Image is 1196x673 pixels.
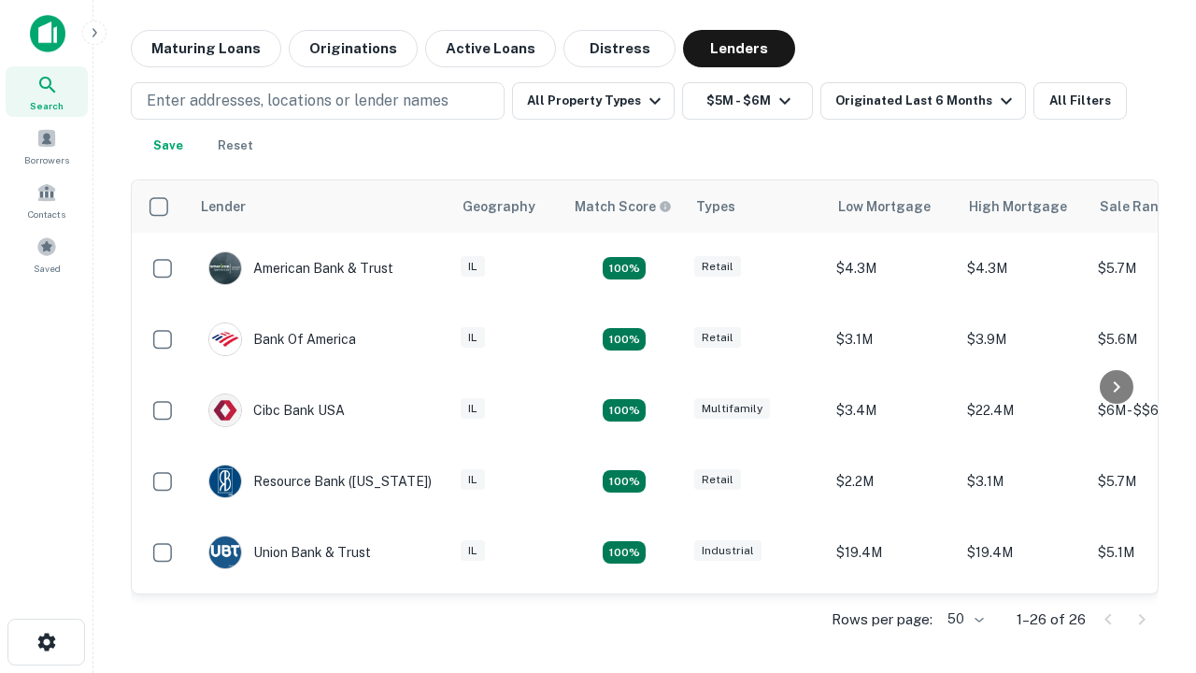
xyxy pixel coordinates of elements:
[1103,523,1196,613] iframe: Chat Widget
[34,261,61,276] span: Saved
[958,304,1089,375] td: $3.9M
[138,127,198,165] button: Save your search to get updates of matches that match your search criteria.
[209,465,241,497] img: picture
[694,327,741,349] div: Retail
[835,90,1018,112] div: Originated Last 6 Months
[512,82,675,120] button: All Property Types
[30,98,64,113] span: Search
[289,30,418,67] button: Originations
[208,394,345,427] div: Cibc Bank USA
[827,588,958,659] td: $4M
[28,207,65,222] span: Contacts
[603,328,646,351] div: Matching Properties: 4, hasApolloMatch: undefined
[563,30,676,67] button: Distress
[958,588,1089,659] td: $4M
[6,229,88,279] a: Saved
[131,30,281,67] button: Maturing Loans
[682,82,813,120] button: $5M - $6M
[958,517,1089,588] td: $19.4M
[820,82,1026,120] button: Originated Last 6 Months
[6,175,88,225] a: Contacts
[24,152,69,167] span: Borrowers
[685,180,827,233] th: Types
[958,233,1089,304] td: $4.3M
[575,196,668,217] h6: Match Score
[461,327,485,349] div: IL
[603,470,646,493] div: Matching Properties: 4, hasApolloMatch: undefined
[425,30,556,67] button: Active Loans
[958,446,1089,517] td: $3.1M
[969,195,1067,218] div: High Mortgage
[696,195,735,218] div: Types
[190,180,451,233] th: Lender
[461,469,485,491] div: IL
[147,90,448,112] p: Enter addresses, locations or lender names
[827,375,958,446] td: $3.4M
[838,195,931,218] div: Low Mortgage
[208,322,356,356] div: Bank Of America
[940,606,987,633] div: 50
[463,195,535,218] div: Geography
[694,469,741,491] div: Retail
[563,180,685,233] th: Capitalize uses an advanced AI algorithm to match your search with the best lender. The match sco...
[201,195,246,218] div: Lender
[461,256,485,278] div: IL
[832,609,933,631] p: Rows per page:
[209,537,241,568] img: picture
[603,399,646,422] div: Matching Properties: 4, hasApolloMatch: undefined
[461,398,485,420] div: IL
[208,536,371,569] div: Union Bank & Trust
[208,465,432,498] div: Resource Bank ([US_STATE])
[461,540,485,562] div: IL
[603,541,646,564] div: Matching Properties: 4, hasApolloMatch: undefined
[206,127,265,165] button: Reset
[6,121,88,171] a: Borrowers
[6,66,88,117] a: Search
[209,323,241,355] img: picture
[1017,609,1086,631] p: 1–26 of 26
[827,304,958,375] td: $3.1M
[827,233,958,304] td: $4.3M
[575,196,672,217] div: Capitalize uses an advanced AI algorithm to match your search with the best lender. The match sco...
[451,180,563,233] th: Geography
[209,394,241,426] img: picture
[958,375,1089,446] td: $22.4M
[827,446,958,517] td: $2.2M
[683,30,795,67] button: Lenders
[208,251,393,285] div: American Bank & Trust
[694,398,770,420] div: Multifamily
[1033,82,1127,120] button: All Filters
[209,252,241,284] img: picture
[131,82,505,120] button: Enter addresses, locations or lender names
[603,257,646,279] div: Matching Properties: 7, hasApolloMatch: undefined
[827,180,958,233] th: Low Mortgage
[827,517,958,588] td: $19.4M
[694,540,762,562] div: Industrial
[958,180,1089,233] th: High Mortgage
[694,256,741,278] div: Retail
[30,15,65,52] img: capitalize-icon.png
